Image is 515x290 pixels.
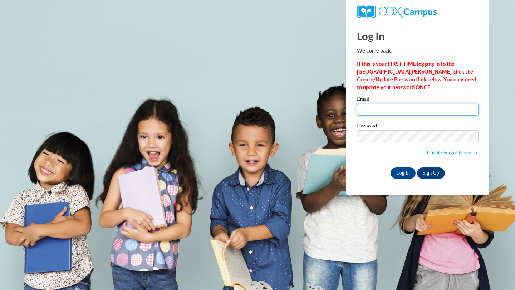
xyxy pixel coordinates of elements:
[357,61,476,90] strong: If this is your FIRST TIME logging in to the [GEOGRAPHIC_DATA][PERSON_NAME], click the Create/Upd...
[391,167,416,179] input: Log In
[427,150,479,155] a: Update/Forgot Password
[357,5,437,18] img: COX Campus
[357,47,479,55] p: Welcome back!
[357,29,479,43] h1: Log In
[357,123,479,130] label: Password
[357,96,479,104] label: Email
[417,167,445,179] a: Sign Up
[357,8,437,14] a: COX Campus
